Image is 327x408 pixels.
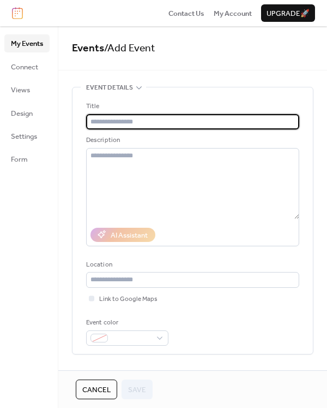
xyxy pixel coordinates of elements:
[86,368,132,379] span: Date and time
[99,294,158,305] span: Link to Google Maps
[12,7,23,19] img: logo
[86,82,133,93] span: Event details
[86,135,297,146] div: Description
[76,380,117,399] button: Cancel
[104,38,155,58] span: / Add Event
[82,385,111,395] span: Cancel
[4,104,50,122] a: Design
[86,101,297,112] div: Title
[72,38,104,58] a: Events
[4,58,50,75] a: Connect
[11,85,30,96] span: Views
[168,8,204,19] a: Contact Us
[4,127,50,145] a: Settings
[214,8,252,19] a: My Account
[4,81,50,98] a: Views
[11,62,38,73] span: Connect
[11,38,43,49] span: My Events
[4,150,50,168] a: Form
[86,317,166,328] div: Event color
[4,34,50,52] a: My Events
[11,154,28,165] span: Form
[11,108,33,119] span: Design
[86,259,297,270] div: Location
[267,8,310,19] span: Upgrade 🚀
[261,4,315,22] button: Upgrade🚀
[11,131,37,142] span: Settings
